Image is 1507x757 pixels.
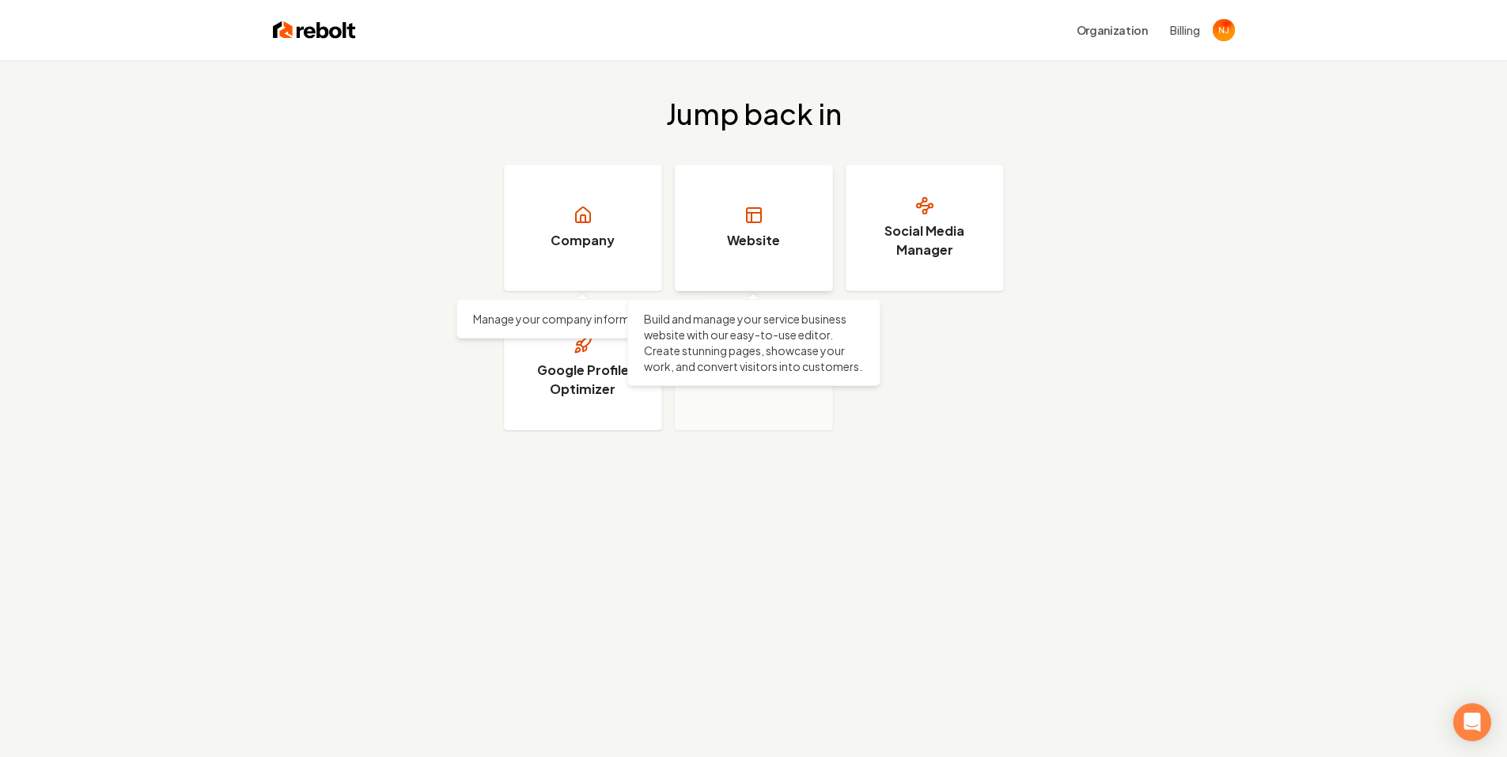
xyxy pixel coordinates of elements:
button: Open user button [1213,19,1235,41]
h3: Website [727,231,780,250]
p: Build and manage your service business website with our easy-to-use editor. Create stunning pages... [644,311,864,374]
h3: Company [551,231,615,250]
p: Manage your company information. [473,311,693,327]
div: Open Intercom Messenger [1453,703,1491,741]
button: Billing [1170,22,1200,38]
a: Company [504,165,662,291]
h3: Google Profile Optimizer [524,361,642,399]
a: Social Media Manager [846,165,1004,291]
button: Organization [1067,16,1157,44]
img: Nathan Jackson [1213,19,1235,41]
h2: Jump back in [666,98,842,130]
a: Google Profile Optimizer [504,304,662,430]
h3: Social Media Manager [865,221,984,259]
a: Website [675,165,833,291]
img: Rebolt Logo [273,19,356,41]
